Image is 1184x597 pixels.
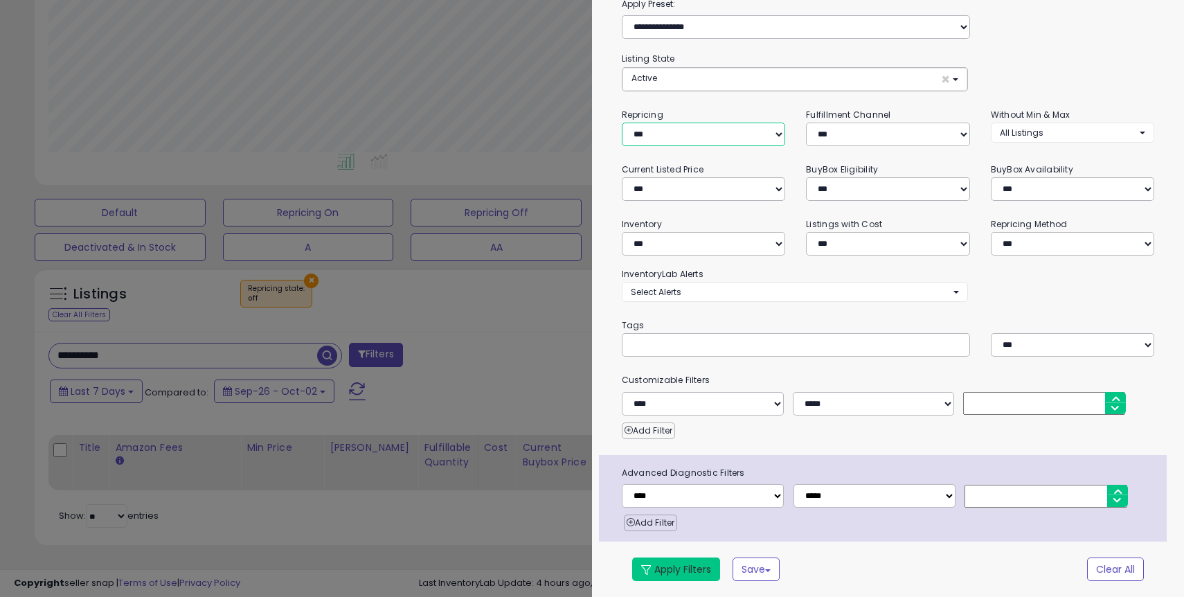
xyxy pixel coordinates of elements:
small: Current Listed Price [622,163,703,175]
small: Listing State [622,53,675,64]
button: Select Alerts [622,282,968,302]
small: BuyBox Availability [991,163,1073,175]
small: Without Min & Max [991,109,1070,121]
button: All Listings [991,123,1154,143]
small: Repricing Method [991,218,1068,230]
small: Inventory [622,218,662,230]
button: Clear All [1087,558,1144,581]
button: Add Filter [624,515,677,531]
span: × [941,72,950,87]
span: All Listings [1000,127,1043,139]
button: Apply Filters [632,558,720,581]
span: Active [631,72,657,84]
small: InventoryLab Alerts [622,268,703,280]
small: BuyBox Eligibility [806,163,878,175]
small: Listings with Cost [806,218,882,230]
span: Select Alerts [631,286,681,298]
small: Customizable Filters [611,373,1165,388]
small: Tags [611,318,1165,333]
button: Active × [622,68,967,91]
button: Add Filter [622,422,675,439]
button: Save [733,558,780,581]
small: Fulfillment Channel [806,109,890,121]
span: Advanced Diagnostic Filters [611,465,1167,481]
small: Repricing [622,109,663,121]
